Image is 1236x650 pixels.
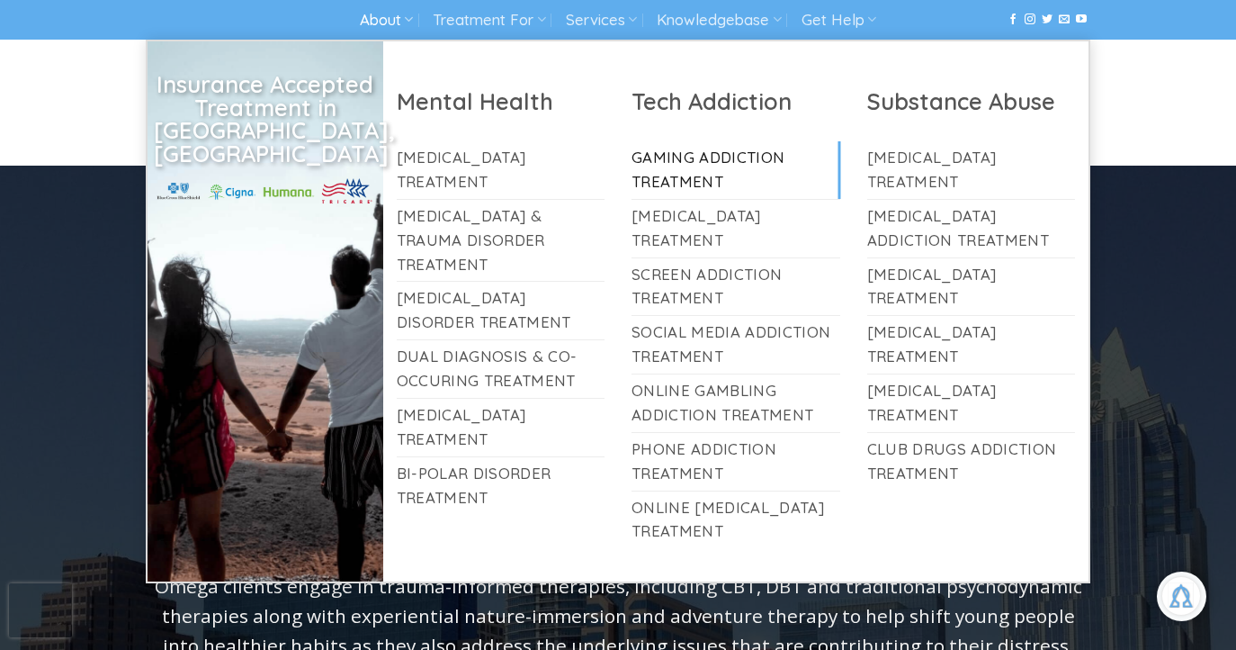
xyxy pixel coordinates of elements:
a: Get Help [802,4,876,37]
a: About [360,4,413,37]
a: Gaming Addiction Treatment [631,141,840,199]
a: Online [MEDICAL_DATA] Treatment [631,492,840,549]
a: Phone Addiction Treatment [631,433,840,491]
a: Club Drugs Addiction Treatment [867,433,1076,491]
a: Follow on Twitter [1042,14,1052,26]
a: Dual Diagnosis & Co-Occuring Treatment [397,340,605,398]
a: Bi-Polar Disorder Treatment [397,457,605,515]
h2: Mental Health [397,86,605,116]
a: [MEDICAL_DATA] Addiction Treatment [867,200,1076,257]
a: [MEDICAL_DATA] Treatment [867,316,1076,374]
a: Services [566,4,637,37]
a: Follow on Facebook [1008,14,1018,26]
a: [MEDICAL_DATA] Treatment [867,258,1076,316]
a: Follow on Instagram [1025,14,1035,26]
a: Social Media Addiction Treatment [631,316,840,374]
a: Knowledgebase [657,4,781,37]
h2: Substance Abuse [867,86,1076,116]
h2: Insurance Accepted Treatment in [GEOGRAPHIC_DATA], [GEOGRAPHIC_DATA] [154,73,377,165]
a: [MEDICAL_DATA] Treatment [867,141,1076,199]
a: [MEDICAL_DATA] Treatment [867,375,1076,432]
a: Follow on YouTube [1076,14,1087,26]
h2: Tech Addiction [631,86,840,116]
a: Online Gambling Addiction Treatment [631,375,840,432]
a: [MEDICAL_DATA] Treatment [631,200,840,257]
iframe: reCAPTCHA [9,583,72,637]
a: [MEDICAL_DATA] Treatment [397,141,605,199]
a: Screen Addiction Treatment [631,258,840,316]
a: [MEDICAL_DATA] Disorder Treatment [397,282,605,339]
a: [MEDICAL_DATA] Treatment [397,399,605,456]
a: [MEDICAL_DATA] & Trauma Disorder Treatment [397,200,605,282]
a: Send us an email [1059,14,1070,26]
a: Treatment For [433,4,545,37]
